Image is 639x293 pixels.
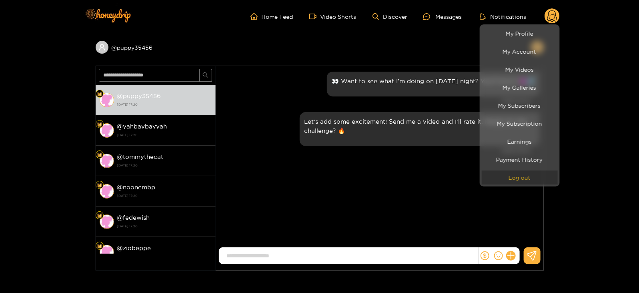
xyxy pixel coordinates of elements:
[482,44,558,58] a: My Account
[482,171,558,185] button: Log out
[482,62,558,76] a: My Videos
[482,153,558,167] a: Payment History
[482,98,558,112] a: My Subscribers
[482,134,558,149] a: Earnings
[482,80,558,94] a: My Galleries
[482,116,558,130] a: My Subscription
[482,26,558,40] a: My Profile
